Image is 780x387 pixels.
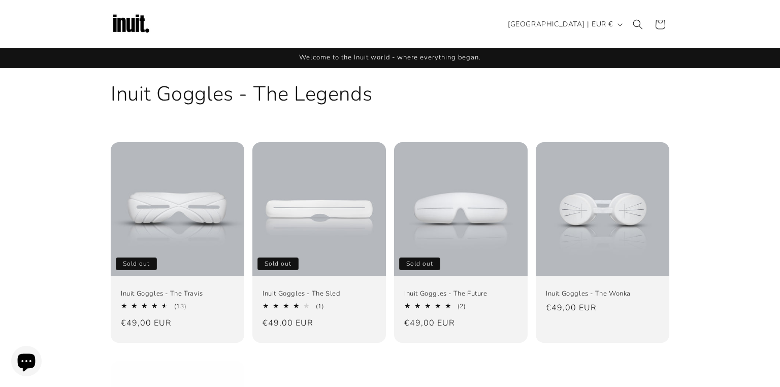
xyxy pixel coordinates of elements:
a: Inuit Goggles - The Travis [121,289,234,298]
img: Inuit Logo [111,4,151,45]
a: Inuit Goggles - The Sled [263,289,376,298]
button: [GEOGRAPHIC_DATA] | EUR € [502,15,627,34]
summary: Search [627,13,649,36]
span: Welcome to the Inuit world - where everything began. [299,53,481,62]
a: Inuit Goggles - The Future [404,289,517,298]
h1: Inuit Goggles - The Legends [111,81,669,107]
inbox-online-store-chat: Shopify online store chat [8,346,45,379]
div: Announcement [111,48,669,68]
a: Inuit Goggles - The Wonka [546,289,659,298]
span: [GEOGRAPHIC_DATA] | EUR € [508,19,613,29]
